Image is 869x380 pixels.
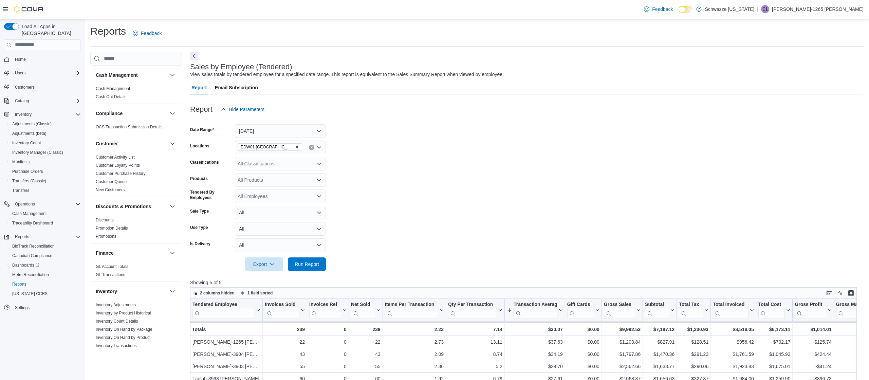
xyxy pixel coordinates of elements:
[200,290,235,296] span: 2 columns hidden
[96,163,140,168] span: Customer Loyalty Points
[12,140,41,146] span: Inventory Count
[10,129,49,138] a: Adjustments (beta)
[351,325,381,333] div: 239
[190,209,209,214] label: Sale Type
[191,81,207,94] span: Report
[190,52,198,60] button: Next
[235,222,326,236] button: All
[1,96,84,106] button: Catalog
[758,338,791,346] div: $702.17
[645,302,669,308] div: Subtotal
[10,129,81,138] span: Adjustments (beta)
[448,325,502,333] div: 7.14
[351,302,375,308] div: Net Sold
[190,189,232,200] label: Tendered By Employees
[567,350,599,358] div: $0.00
[141,30,162,37] span: Feedback
[192,325,260,333] div: Totals
[12,159,30,165] span: Manifests
[192,350,260,358] div: [PERSON_NAME]-3904 [PERSON_NAME]
[15,98,29,104] span: Catalog
[1,303,84,312] button: Settings
[192,302,255,319] div: Tendered Employee
[168,109,177,117] button: Compliance
[448,350,502,358] div: 8.74
[10,158,32,166] a: Manifests
[265,350,305,358] div: 43
[96,125,163,129] a: OCS Transaction Submission Details
[168,71,177,79] button: Cash Management
[7,279,84,289] button: Reports
[90,123,182,134] div: Compliance
[309,302,341,308] div: Invoices Ref
[96,250,167,256] button: Finance
[309,302,341,319] div: Invoices Ref
[351,350,381,358] div: 43
[12,188,29,193] span: Transfers
[448,302,497,319] div: Qty Per Transaction
[190,279,864,286] p: Showing 5 of 5
[10,271,81,279] span: Metrc Reconciliation
[190,160,219,165] label: Classifications
[7,241,84,251] button: BioTrack Reconciliation
[604,325,641,333] div: $9,992.53
[15,201,35,207] span: Operations
[4,52,81,330] nav: Complex example
[12,220,53,226] span: Traceabilty Dashboard
[567,302,594,319] div: Gift Card Sales
[12,169,43,174] span: Purchase Orders
[316,177,322,183] button: Open list of options
[10,219,56,227] a: Traceabilty Dashboard
[190,225,208,230] label: Use Type
[15,70,25,76] span: Users
[96,310,151,316] span: Inventory by Product Historical
[448,302,497,308] div: Qty Per Transaction
[96,171,146,176] a: Customer Purchase History
[10,242,57,250] a: BioTrack Reconciliation
[713,302,748,308] div: Total Invoiced
[645,350,674,358] div: $1,470.36
[235,124,326,138] button: [DATE]
[96,94,127,99] span: Cash Out Details
[96,226,128,231] a: Promotion Details
[604,302,641,319] button: Gross Sales
[12,243,55,249] span: BioTrack Reconciliation
[96,343,137,348] span: Inventory Transactions
[96,187,125,192] a: New Customers
[795,302,826,308] div: Gross Profit
[679,302,703,319] div: Total Tax
[90,85,182,104] div: Cash Management
[288,257,326,271] button: Run Report
[7,138,84,148] button: Inventory Count
[96,155,135,160] a: Customer Activity List
[514,302,557,308] div: Transaction Average
[218,103,267,116] button: Hide Parameters
[10,252,55,260] a: Canadian Compliance
[641,2,676,16] a: Feedback
[96,319,138,324] a: Inventory Count Details
[385,302,438,308] div: Items Per Transaction
[7,148,84,157] button: Inventory Manager (Classic)
[14,6,44,13] img: Cova
[757,5,758,13] p: |
[7,167,84,176] button: Purchase Orders
[705,5,755,13] p: Schwazze [US_STATE]
[190,71,504,78] div: View sales totals by tendered employee for a specified date range. This report is equivalent to t...
[12,55,29,64] a: Home
[10,186,81,195] span: Transfers
[12,83,81,91] span: Customers
[235,206,326,219] button: All
[96,335,150,340] span: Inventory On Hand by Product
[758,302,785,319] div: Total Cost
[96,327,152,332] span: Inventory On Hand by Package
[795,325,831,333] div: $1,014.01
[514,302,557,319] div: Transaction Average
[567,338,599,346] div: $0.00
[12,303,81,312] span: Settings
[12,291,48,296] span: [US_STATE] CCRS
[679,350,708,358] div: $291.23
[645,302,669,319] div: Subtotal
[645,302,674,319] button: Subtotal
[96,124,163,130] span: OCS Transaction Submission Details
